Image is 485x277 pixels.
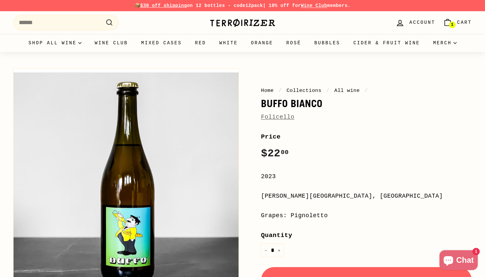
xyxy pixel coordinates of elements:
[135,34,188,52] a: Mixed Cases
[261,230,472,240] label: Quantity
[439,13,476,32] a: Cart
[363,88,370,94] span: /
[334,88,360,94] a: All wine
[274,244,284,257] button: Increase item quantity by one
[245,3,263,8] strong: 12pack
[22,34,88,52] summary: Shop all wine
[261,244,271,257] button: Reduce item quantity by one
[261,132,472,142] label: Price
[261,147,289,160] span: $22
[301,3,327,8] a: Wine Club
[392,13,439,32] a: Account
[277,88,283,94] span: /
[261,211,472,220] div: Grapes: Pignoletto
[88,34,135,52] a: Wine Club
[188,34,213,52] a: Red
[280,34,308,52] a: Rosé
[457,19,472,26] span: Cart
[213,34,244,52] a: White
[261,191,472,201] div: [PERSON_NAME][GEOGRAPHIC_DATA], [GEOGRAPHIC_DATA]
[261,244,284,257] input: quantity
[261,98,472,109] h1: Buffo Bianco
[347,34,427,52] a: Cider & Fruit Wine
[437,250,480,272] inbox-online-store-chat: Shopify online store chat
[261,87,472,95] nav: breadcrumbs
[261,88,274,94] a: Home
[409,19,435,26] span: Account
[140,3,187,8] span: $30 off shipping
[325,88,331,94] span: /
[13,2,472,9] p: 📦 on 12 bottles - code | 10% off for members.
[286,88,321,94] a: Collections
[427,34,463,52] summary: Merch
[261,172,472,181] div: 2023
[308,34,347,52] a: Bubbles
[261,114,294,120] a: Folicello
[244,34,280,52] a: Orange
[451,22,453,27] span: 1
[281,149,289,156] sup: 00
